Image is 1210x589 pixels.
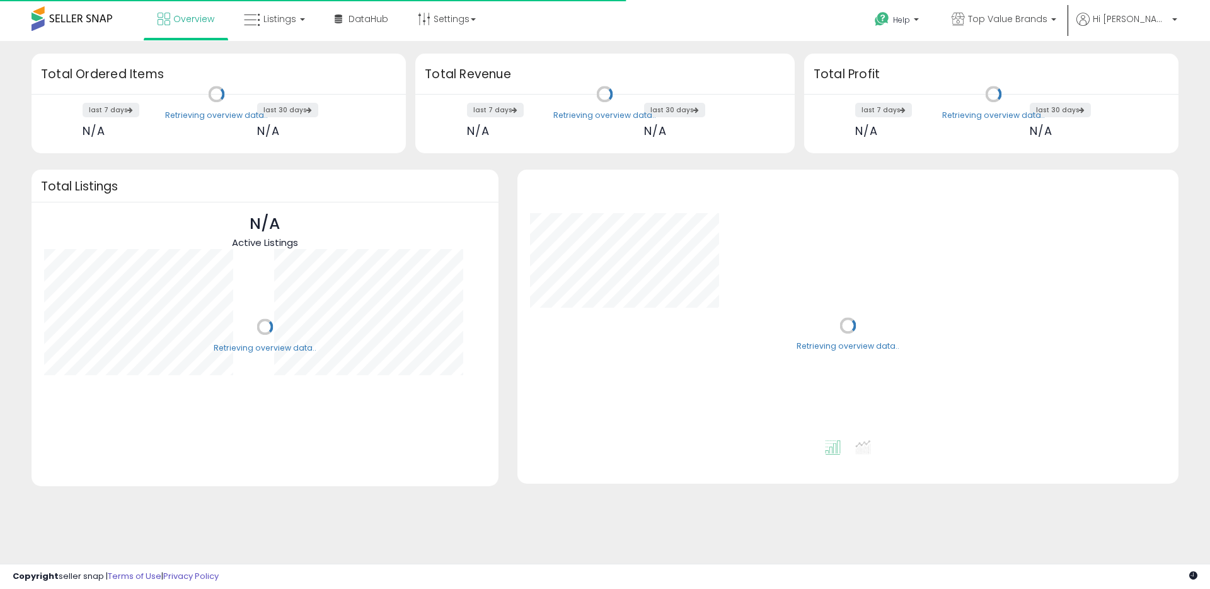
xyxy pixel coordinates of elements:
[263,13,296,25] span: Listings
[1076,13,1177,41] a: Hi [PERSON_NAME]
[968,13,1047,25] span: Top Value Brands
[553,110,656,121] div: Retrieving overview data..
[893,15,910,25] span: Help
[874,11,890,27] i: Get Help
[797,341,899,353] div: Retrieving overview data..
[942,110,1045,121] div: Retrieving overview data..
[173,13,214,25] span: Overview
[165,110,268,121] div: Retrieving overview data..
[865,2,931,41] a: Help
[1093,13,1168,25] span: Hi [PERSON_NAME]
[349,13,388,25] span: DataHub
[214,342,316,354] div: Retrieving overview data..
